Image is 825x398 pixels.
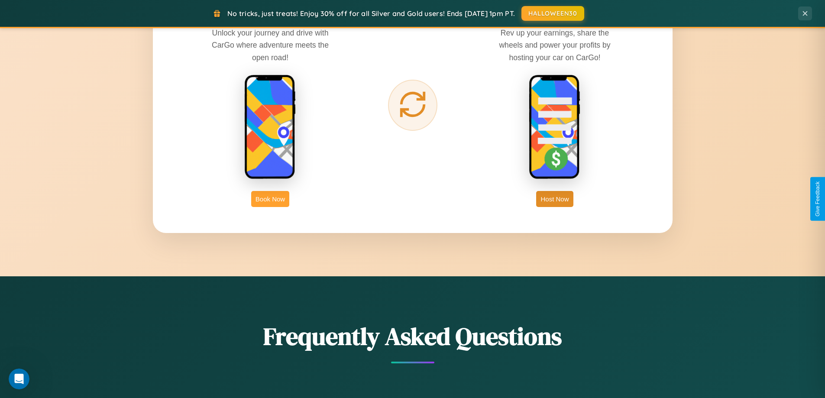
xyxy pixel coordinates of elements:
img: host phone [529,74,581,180]
p: Unlock your journey and drive with CarGo where adventure meets the open road! [205,27,335,63]
span: No tricks, just treats! Enjoy 30% off for all Silver and Gold users! Ends [DATE] 1pm PT. [227,9,515,18]
div: Give Feedback [815,181,821,217]
p: Rev up your earnings, share the wheels and power your profits by hosting your car on CarGo! [490,27,620,63]
h2: Frequently Asked Questions [153,320,673,353]
button: Book Now [251,191,289,207]
iframe: Intercom live chat [9,369,29,389]
img: rent phone [244,74,296,180]
button: Host Now [536,191,573,207]
button: HALLOWEEN30 [521,6,584,21]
